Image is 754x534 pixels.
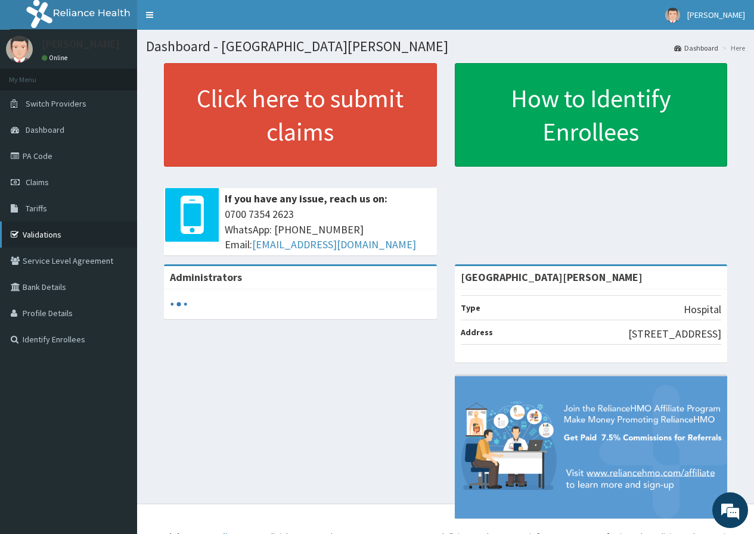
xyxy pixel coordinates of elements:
[225,192,387,205] b: If you have any issue, reach us on:
[461,327,493,338] b: Address
[252,238,416,251] a: [EMAIL_ADDRESS][DOMAIN_NAME]
[455,63,728,167] a: How to Identify Enrollees
[455,376,728,519] img: provider-team-banner.png
[684,302,721,317] p: Hospital
[26,177,49,188] span: Claims
[42,54,70,62] a: Online
[6,36,33,63] img: User Image
[225,207,431,252] span: 0700 7354 2623 WhatsApp: [PHONE_NUMBER] Email:
[687,10,745,20] span: [PERSON_NAME]
[719,43,745,53] li: Here
[665,8,680,23] img: User Image
[461,302,480,313] b: Type
[170,295,188,313] svg: audio-loading
[461,270,643,284] strong: [GEOGRAPHIC_DATA][PERSON_NAME]
[164,63,437,167] a: Click here to submit claims
[42,39,120,49] p: [PERSON_NAME]
[26,124,64,135] span: Dashboard
[628,326,721,342] p: [STREET_ADDRESS]
[26,203,47,214] span: Tariffs
[26,98,86,109] span: Switch Providers
[674,43,718,53] a: Dashboard
[170,270,242,284] b: Administrators
[146,39,745,54] h1: Dashboard - [GEOGRAPHIC_DATA][PERSON_NAME]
